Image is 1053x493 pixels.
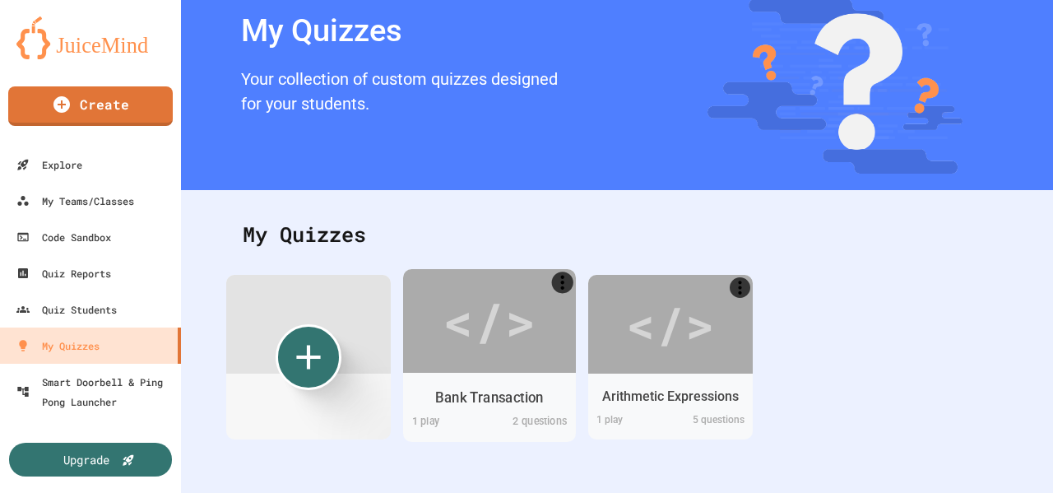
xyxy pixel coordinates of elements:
div: 1 play [403,413,489,433]
div: My Quizzes [226,202,1008,267]
div: Upgrade [63,451,109,468]
div: </> [626,287,715,361]
div: 5 questions [670,412,753,431]
div: </> [443,281,536,360]
div: My Teams/Classes [16,191,134,211]
div: My Quizzes [16,336,100,356]
div: Explore [16,155,82,174]
div: 2 questions [489,413,576,433]
div: Arithmetic Expressions [602,387,739,407]
a: Create [8,86,173,126]
a: More [552,272,573,293]
a: More [730,277,750,298]
div: Bank Transaction [435,387,543,407]
img: logo-orange.svg [16,16,165,59]
div: Smart Doorbell & Ping Pong Launcher [16,372,174,412]
div: Create new [276,324,341,390]
div: Code Sandbox [16,227,111,247]
div: Quiz Students [16,300,117,319]
div: 1 play [588,412,670,431]
div: Quiz Reports [16,263,111,283]
div: Your collection of custom quizzes designed for your students. [233,63,566,124]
